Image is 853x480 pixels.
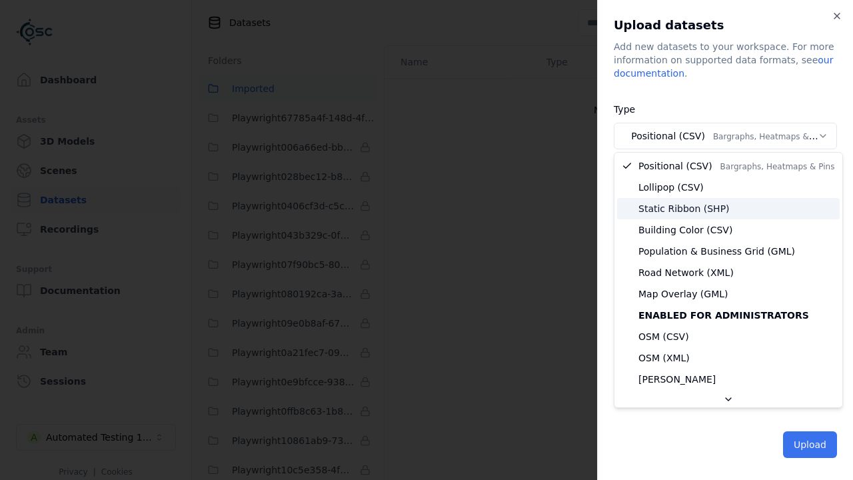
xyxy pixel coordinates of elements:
[638,266,734,279] span: Road Network (XML)
[638,373,716,386] span: [PERSON_NAME]
[638,159,834,173] span: Positional (CSV)
[720,162,835,171] span: Bargraphs, Heatmaps & Pins
[638,181,704,194] span: Lollipop (CSV)
[638,202,730,215] span: Static Ribbon (SHP)
[638,245,795,258] span: Population & Business Grid (GML)
[638,330,689,343] span: OSM (CSV)
[617,305,840,326] div: Enabled for administrators
[638,351,690,365] span: OSM (XML)
[638,223,732,237] span: Building Color (CSV)
[638,287,728,301] span: Map Overlay (GML)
